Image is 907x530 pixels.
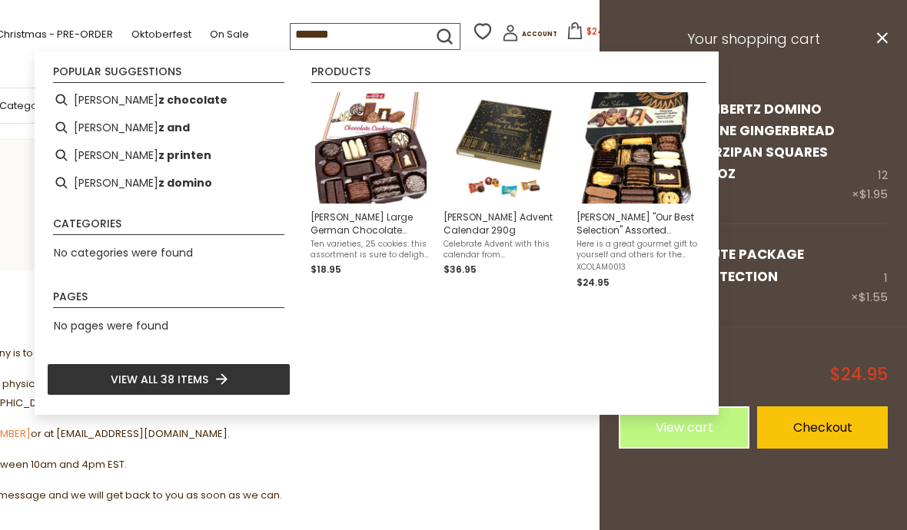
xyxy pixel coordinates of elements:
li: Lambertz Large German Chocolate Cookie Assortment, 17.6 oz. [304,86,437,296]
li: lambertz printen [47,141,291,169]
b: z and [158,119,190,137]
a: View cart [619,406,749,449]
div: 1 × [851,243,888,306]
span: $1.55 [859,289,888,305]
span: XCOLAM0013 [576,262,697,273]
a: Lambertz Domino Steine Gingerbread Marzipan Squares 4.4 oz [692,100,835,184]
span: [PERSON_NAME] Advent Calendar 290g [444,210,564,237]
span: View all 38 items [111,371,208,388]
b: z chocolate [158,91,228,109]
span: No pages were found [54,318,168,333]
li: Popular suggestions [53,66,284,83]
a: [PERSON_NAME] Advent Calendar 290gCelebrate Advent with this calendar from [PERSON_NAME]! This ca... [444,92,564,290]
span: $24.95 [576,276,610,289]
a: On Sale [210,26,249,43]
span: [PERSON_NAME] Large German Chocolate Cookie Assortment, 17.6 oz. [311,210,431,237]
a: Checkout [757,406,888,449]
li: lambertz domino [47,169,291,197]
a: [PERSON_NAME] "Our Best Selection" Assorted Gourmet Cookies in Black Gift Tin, 17.6 ozHere is a g... [576,92,697,290]
span: $24.95 [586,25,619,38]
div: Instant Search Results [35,51,719,415]
li: Lambertz "Our Best Selection" Assorted Gourmet Cookies in Black Gift Tin, 17.6 oz [570,86,703,296]
li: Pages [53,291,284,308]
b: z domino [158,174,212,192]
li: Lambertz Advent Calendar 290g [437,86,570,296]
a: Route Package Protection [692,245,804,285]
span: Here is a great gourmet gift to yourself and others for the holiday season. From [GEOGRAPHIC_DATA... [576,239,697,260]
a: Account [502,25,557,47]
li: lambertz and [47,114,291,141]
b: z printen [158,147,211,164]
li: lambertz chocolate [47,86,291,114]
a: [PERSON_NAME] Large German Chocolate Cookie Assortment, 17.6 oz.Ten varieties, 25 cookies: this a... [311,92,431,290]
li: Products [311,66,706,83]
a: Oktoberfest [131,26,191,43]
span: $24.95 [830,366,888,383]
span: $36.95 [444,263,477,276]
span: No categories were found [54,245,193,260]
button: $24.95 [560,22,626,45]
span: $18.95 [311,263,341,276]
li: Categories [53,218,284,235]
span: [PERSON_NAME] "Our Best Selection" Assorted Gourmet Cookies in Black Gift Tin, 17.6 oz [576,210,697,237]
li: View all 38 items [47,363,291,396]
span: Celebrate Advent with this calendar from [PERSON_NAME]! This calendar has an assortment of 4 [PER... [444,239,564,260]
span: Account [522,30,557,38]
div: 12 × [852,98,888,205]
span: $1.95 [859,186,888,202]
span: Ten varieties, 25 cookies: this assortment is sure to delight any chocolate-dipped cookie lovers.... [311,239,431,260]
